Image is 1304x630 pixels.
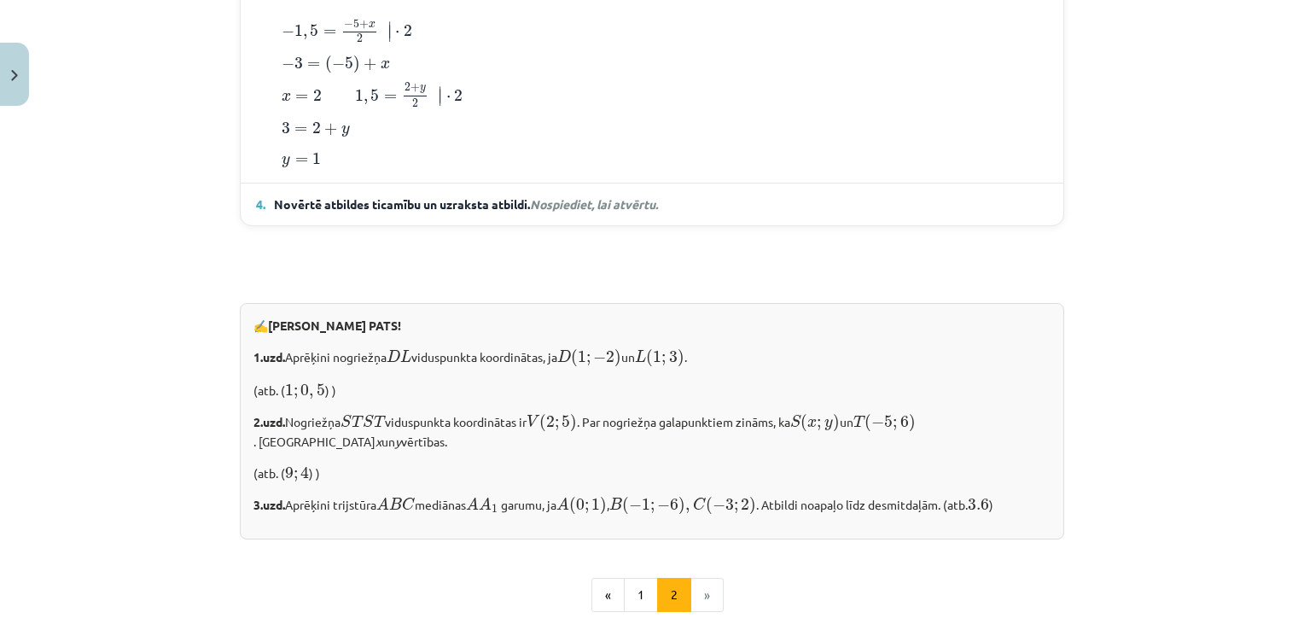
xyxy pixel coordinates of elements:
[317,384,325,396] span: 5
[555,419,559,430] span: ;
[312,153,321,165] span: 1
[570,414,577,432] span: )
[571,349,578,367] span: (
[395,31,399,36] span: ⋅
[307,61,320,68] span: =
[900,416,909,428] span: 6
[313,90,322,102] span: 2
[693,498,706,510] span: C
[609,498,622,510] span: B
[381,61,390,69] span: x
[653,351,661,363] span: 1
[253,410,1051,451] p: Nogriežņa viduspunkta koordinātas ir . Par nogriežņa galapunktiem zināms, ka un . [GEOGRAPHIC_DAT...
[646,349,653,367] span: (
[864,414,871,432] span: (
[678,497,685,515] span: )
[817,419,821,430] span: ;
[282,26,294,38] span: −
[300,466,309,479] span: 4
[325,55,332,73] span: (
[650,502,655,513] span: ;
[384,94,397,101] span: =
[294,57,303,69] span: 3
[332,58,345,70] span: −
[546,416,555,428] span: 2
[600,497,607,515] span: )
[402,498,415,510] span: C
[884,416,893,428] span: 5
[642,499,650,510] span: 1
[387,350,400,362] span: D
[661,354,666,365] span: ;
[585,502,589,513] span: ;
[479,497,492,510] span: A
[253,317,1051,335] p: ✍️
[657,578,691,612] button: 2
[678,349,684,367] span: )
[341,125,350,137] span: y
[454,90,463,102] span: 2
[285,384,294,396] span: 1
[11,70,18,81] img: icon-close-lesson-0947bae3869378f0d4975bcd49f059093ad1ed9edebbc8119c70593378902aed.svg
[412,99,418,108] span: 2
[282,58,294,70] span: −
[557,350,571,362] span: D
[369,22,375,28] span: x
[527,415,539,428] span: V
[410,84,420,92] span: +
[800,414,807,432] span: (
[253,497,285,512] b: 3.uzd.
[375,434,381,449] i: x
[833,414,840,432] span: )
[374,415,385,427] span: T
[256,195,265,213] span: 4.
[295,94,308,101] span: =
[395,434,401,449] i: y
[268,318,401,333] b: [PERSON_NAME] PATS!
[405,83,410,91] span: 2
[576,499,585,510] span: 0
[706,497,713,515] span: (
[359,20,369,29] span: +
[253,493,1051,516] p: Aprēķini trijstūra mediānas ​ garumu, ja , . Atbildi noapaļo līdz desmitdaļām. (atb. )
[357,34,363,43] span: 2
[871,417,884,429] span: −
[364,96,368,104] span: ,
[400,350,411,362] span: L
[569,497,576,515] span: (
[734,502,738,513] span: ;
[310,25,318,37] span: 5
[578,351,586,363] span: 1
[294,126,307,133] span: =
[323,29,336,36] span: =
[624,578,658,612] button: 1
[438,89,442,107] span: ∣
[420,85,426,93] span: y
[556,497,569,510] span: A
[253,349,285,365] b: 1.uzd.
[303,31,307,39] span: ,
[253,378,1051,400] p: (atb. ( ) )
[466,497,479,510] span: A
[853,415,864,427] span: T
[353,55,360,73] span: )
[253,461,1051,482] p: (atb. ( ) )
[274,195,658,213] span: Novērtē atbildes ticamību un uzraksta atbildi.
[309,390,313,399] span: ,
[635,350,646,362] span: L
[593,352,606,364] span: −
[300,384,309,396] span: 0
[749,497,756,515] span: )
[893,419,897,430] span: ;
[364,58,376,70] span: +
[539,414,546,432] span: (
[725,499,734,510] span: 3
[389,498,402,510] span: B
[909,414,916,432] span: )
[586,354,591,365] span: ;
[685,505,690,513] span: ,
[492,505,498,513] span: 1
[353,20,359,28] span: 5
[824,419,833,430] span: y
[562,416,570,428] span: 5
